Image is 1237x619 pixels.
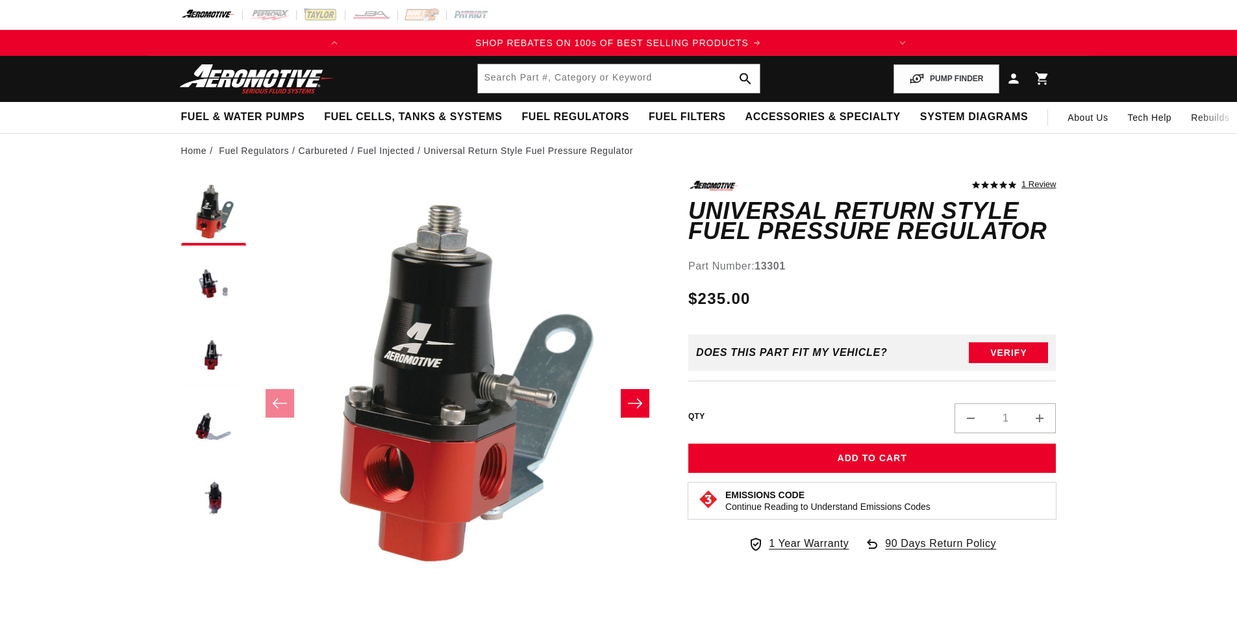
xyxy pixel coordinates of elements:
span: SHOP REBATES ON 100s OF BEST SELLING PRODUCTS [475,38,749,48]
span: 90 Days Return Policy [885,535,996,565]
span: Fuel Filters [649,110,726,124]
a: Home [181,144,207,158]
button: search button [731,64,760,93]
li: Carbureted [299,144,358,158]
a: SHOP REBATES ON 100s OF BEST SELLING PRODUCTS [347,36,889,50]
button: Verify [969,342,1048,363]
div: Part Number: [688,258,1056,275]
summary: Fuel Filters [639,102,736,133]
li: Universal Return Style Fuel Pressure Regulator [424,144,634,158]
span: Fuel Regulators [521,110,629,124]
button: Add to Cart [688,444,1056,473]
summary: Fuel Cells, Tanks & Systems [314,102,512,133]
a: 90 Days Return Policy [864,535,996,565]
span: Fuel Cells, Tanks & Systems [324,110,502,124]
span: Rebuilds [1191,110,1229,125]
button: Load image 4 in gallery view [181,395,246,460]
span: Tech Help [1128,110,1172,125]
button: Slide right [621,389,649,418]
a: 1 Year Warranty [748,535,849,552]
slideshow-component: Translation missing: en.sections.announcements.announcement_bar [149,30,1089,56]
button: Load image 2 in gallery view [181,252,246,317]
button: Load image 1 in gallery view [181,181,246,246]
button: PUMP FINDER [893,64,999,94]
span: System Diagrams [920,110,1028,124]
summary: Tech Help [1118,102,1182,133]
span: Fuel & Water Pumps [181,110,305,124]
span: Accessories & Specialty [745,110,901,124]
summary: Fuel & Water Pumps [171,102,315,133]
div: Announcement [347,36,889,50]
strong: Emissions Code [725,490,805,500]
span: $235.00 [688,287,751,310]
input: Search by Part Number, Category or Keyword [478,64,760,93]
button: Translation missing: en.sections.announcements.next_announcement [890,30,916,56]
button: Translation missing: en.sections.announcements.previous_announcement [321,30,347,56]
div: 1 of 2 [347,36,889,50]
a: 1 reviews [1021,181,1056,190]
a: About Us [1058,102,1118,133]
div: Does This part fit My vehicle? [696,347,888,359]
p: Continue Reading to Understand Emissions Codes [725,501,931,512]
button: Load image 3 in gallery view [181,323,246,388]
h1: Universal Return Style Fuel Pressure Regulator [688,201,1056,242]
strong: 13301 [755,260,786,272]
li: Fuel Injected [357,144,423,158]
img: Emissions code [698,489,719,510]
nav: breadcrumbs [181,144,1056,158]
summary: Accessories & Specialty [736,102,910,133]
span: About Us [1068,112,1108,123]
button: Slide left [266,389,294,418]
img: Aeromotive [176,64,338,94]
summary: System Diagrams [910,102,1038,133]
button: Emissions CodeContinue Reading to Understand Emissions Codes [725,489,931,512]
span: 1 Year Warranty [769,535,849,552]
label: QTY [688,411,705,422]
summary: Fuel Regulators [512,102,638,133]
li: Fuel Regulators [219,144,298,158]
button: Load image 5 in gallery view [181,466,246,531]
